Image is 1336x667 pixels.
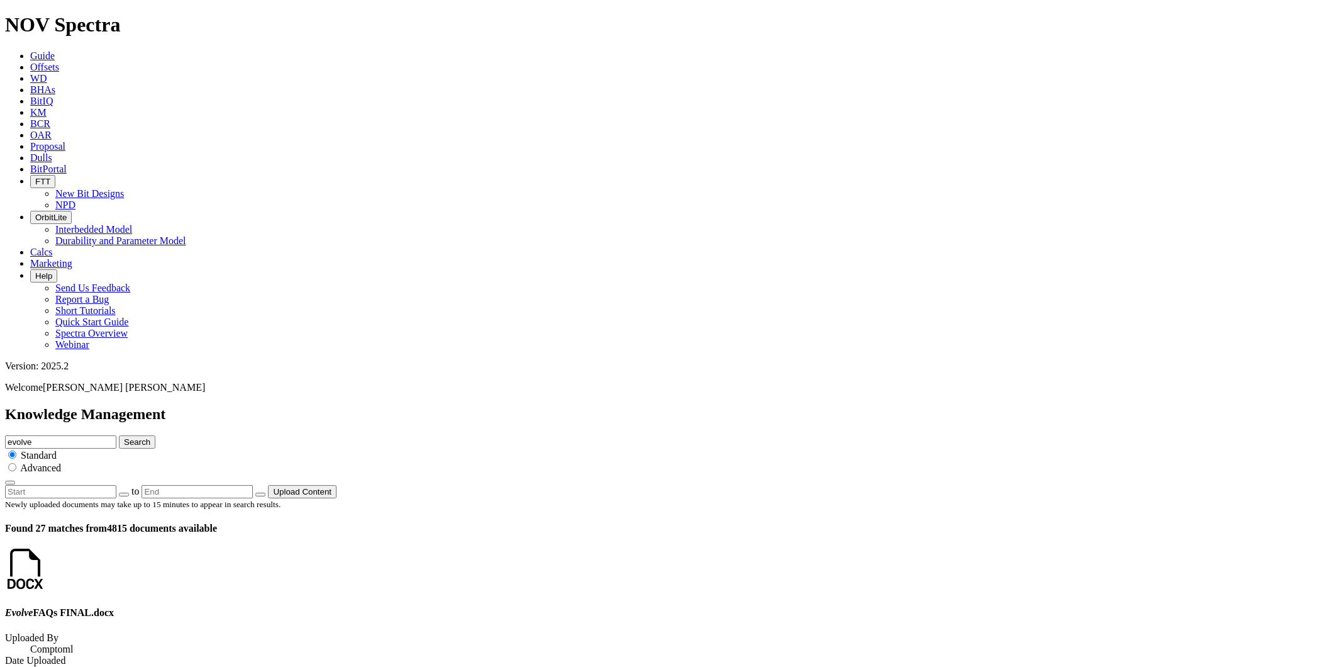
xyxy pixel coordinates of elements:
[30,175,55,188] button: FTT
[30,247,53,257] a: Calcs
[35,213,67,222] span: OrbitLite
[30,62,59,72] a: Offsets
[5,607,33,618] em: Evolve
[5,655,1331,666] dt: Date Uploaded
[55,199,75,210] a: NPD
[30,118,50,129] a: BCR
[30,141,65,152] a: Proposal
[268,485,337,498] button: Upload Content
[119,435,155,449] button: Search
[30,130,52,140] a: OAR
[43,382,205,393] span: [PERSON_NAME] [PERSON_NAME]
[55,317,128,327] a: Quick Start Guide
[55,339,89,350] a: Webinar
[5,382,1331,393] p: Welcome
[30,644,1331,655] dd: Comptoml
[55,283,130,293] a: Send Us Feedback
[30,50,55,61] a: Guide
[55,224,132,235] a: Interbedded Model
[55,328,128,339] a: Spectra Overview
[30,84,55,95] a: BHAs
[142,485,253,498] input: End
[35,271,52,281] span: Help
[35,177,50,186] span: FTT
[30,152,52,163] a: Dulls
[30,211,72,224] button: OrbitLite
[5,406,1331,423] h2: Knowledge Management
[30,73,47,84] a: WD
[5,435,116,449] input: e.g. Smoothsteer Record
[5,13,1331,36] h1: NOV Spectra
[55,188,124,199] a: New Bit Designs
[55,235,186,246] a: Durability and Parameter Model
[21,450,57,461] span: Standard
[5,632,1331,644] dt: Uploaded By
[30,269,57,283] button: Help
[5,485,116,498] input: Start
[5,523,107,534] span: Found 27 matches from
[30,96,53,106] a: BitIQ
[55,305,116,316] a: Short Tutorials
[30,258,72,269] a: Marketing
[5,607,1331,619] h4: FAQs FINAL.docx
[30,164,67,174] a: BitPortal
[55,294,109,305] a: Report a Bug
[5,500,281,509] small: Newly uploaded documents may take up to 15 minutes to appear in search results.
[20,462,61,473] span: Advanced
[30,107,47,118] a: KM
[5,361,1331,372] div: Version: 2025.2
[5,523,1331,534] h4: 4815 documents available
[131,486,139,496] span: to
